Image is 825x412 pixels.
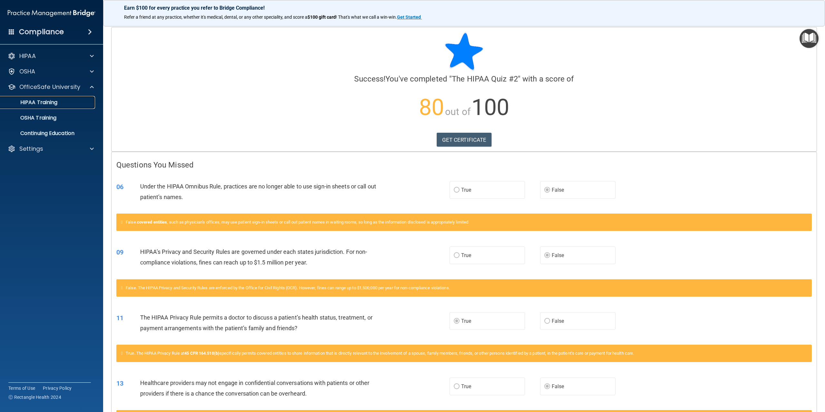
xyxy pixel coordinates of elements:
span: Healthcare providers may not engage in confidential conversations with patients or other provider... [140,379,370,397]
span: 13 [116,379,123,387]
strong: Get Started [397,14,421,20]
a: OfficeSafe University [8,83,94,91]
img: PMB logo [8,7,95,20]
p: OSHA [19,68,35,75]
p: HIPAA [19,52,36,60]
span: 100 [471,94,509,120]
a: Privacy Policy [43,385,72,391]
span: 06 [116,183,123,191]
span: True [461,252,471,258]
strong: $100 gift card [307,14,336,20]
a: OSHA [8,68,94,75]
input: False [544,188,550,193]
span: Ⓒ Rectangle Health 2024 [8,394,61,400]
h4: You've completed " " with a score of [116,75,812,83]
input: True [454,319,460,324]
span: True [461,383,471,389]
h4: Questions You Missed [116,161,812,169]
span: Refer a friend at any practice, whether it's medical, dental, or any other speciality, and score a [124,14,307,20]
p: Continuing Education [4,130,92,137]
input: False [544,384,550,389]
span: True [461,318,471,324]
span: False [552,187,564,193]
p: HIPAA Training [4,99,57,106]
input: False [544,319,550,324]
a: Settings [8,145,94,153]
span: 11 [116,314,123,322]
p: OSHA Training [4,115,56,121]
p: OfficeSafe University [19,83,80,91]
img: blue-star-rounded.9d042014.png [445,32,483,71]
span: 09 [116,248,123,256]
span: False [552,383,564,389]
span: ! That's what we call a win-win. [336,14,397,20]
span: True. The HIPAA Privacy Rule at specifically permits covered entities to share information that i... [126,351,634,356]
span: HIPAA’s Privacy and Security Rules are governed under each states jurisdiction. For non-complianc... [140,248,367,266]
p: Earn $100 for every practice you refer to Bridge Compliance! [124,5,804,11]
a: HIPAA [8,52,94,60]
span: 80 [419,94,444,120]
span: False [552,318,564,324]
input: True [454,253,460,258]
input: True [454,384,460,389]
a: GET CERTIFICATE [437,133,492,147]
span: The HIPAA Privacy Rule permits a doctor to discuss a patient’s health status, treatment, or payme... [140,314,373,331]
span: Success! [354,74,385,83]
p: Settings [19,145,43,153]
a: Get Started [397,14,422,20]
input: False [544,253,550,258]
span: The HIPAA Quiz #2 [452,74,518,83]
a: Terms of Use [8,385,35,391]
span: True [461,187,471,193]
h4: Compliance [19,27,64,36]
span: False. , such as physician’s offices, may use patient sign-in sheets or call out patient names in... [126,220,468,225]
a: covered entities [137,220,167,225]
span: False [552,252,564,258]
a: 45 CFR 164.510(b) [184,351,219,356]
span: Under the HIPAA Omnibus Rule, practices are no longer able to use sign-in sheets or call out pati... [140,183,376,200]
input: True [454,188,460,193]
button: Open Resource Center [800,29,819,48]
span: False. The HIPAA Privacy and Security Rules are enforced by the Office for Civil Rights (OCR). Ho... [126,285,450,290]
span: out of [445,106,471,117]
